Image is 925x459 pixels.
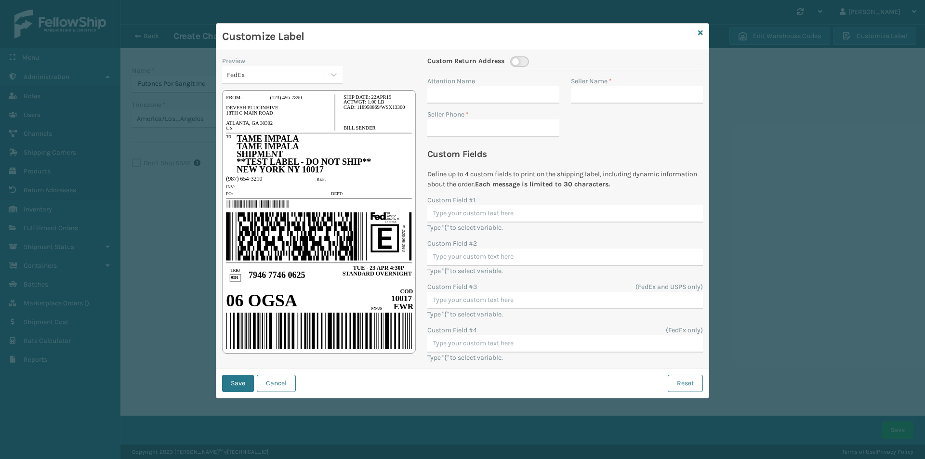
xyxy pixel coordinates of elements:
[427,170,697,188] span: Define up to 4 custom fields to print on the shipping label, including dynamic information about ...
[222,29,694,44] h3: Customize Label
[222,90,416,354] img: Template-FedEx.3f085674.svg
[475,180,610,188] strong: Each message is limited to 30 characters.
[222,56,245,66] label: Preview
[427,238,477,249] label: Custom Field #2
[222,375,254,392] button: Save
[427,249,703,266] input: Type your custom text here
[427,282,477,292] label: Custom Field #3
[668,375,703,392] button: Reset
[427,267,503,275] label: Type "{" to select variable.
[427,76,475,86] label: Attention Name
[427,310,503,318] label: Type "{" to select variable.
[427,292,703,309] input: Type your custom text here
[427,56,504,66] span: Custom Return Address
[427,354,503,362] label: Type "{" to select variable.
[427,335,703,353] input: Type your custom text here
[427,223,503,232] label: Type "{" to select variable.
[257,375,296,392] button: Cancel
[427,195,476,205] label: Custom Field #1
[666,325,703,335] label: (FedEx only)
[427,148,703,160] h4: Custom Fields
[427,205,703,223] input: Type your custom text here
[571,76,612,86] label: Seller Name
[427,109,469,119] label: Seller Phone
[227,70,326,80] div: FedEx
[427,325,477,335] label: Custom Field #4
[635,282,703,292] label: (FedEx and USPS only)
